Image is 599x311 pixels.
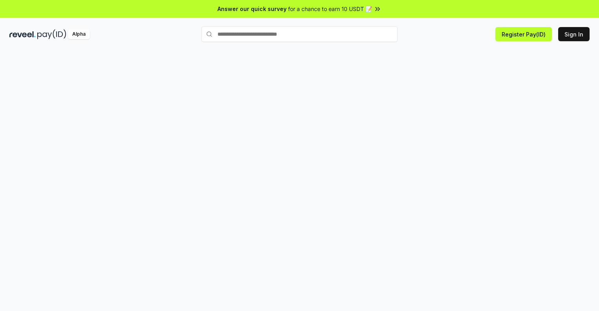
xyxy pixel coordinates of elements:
[9,29,36,39] img: reveel_dark
[37,29,66,39] img: pay_id
[495,27,552,41] button: Register Pay(ID)
[288,5,372,13] span: for a chance to earn 10 USDT 📝
[68,29,90,39] div: Alpha
[558,27,590,41] button: Sign In
[217,5,287,13] span: Answer our quick survey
